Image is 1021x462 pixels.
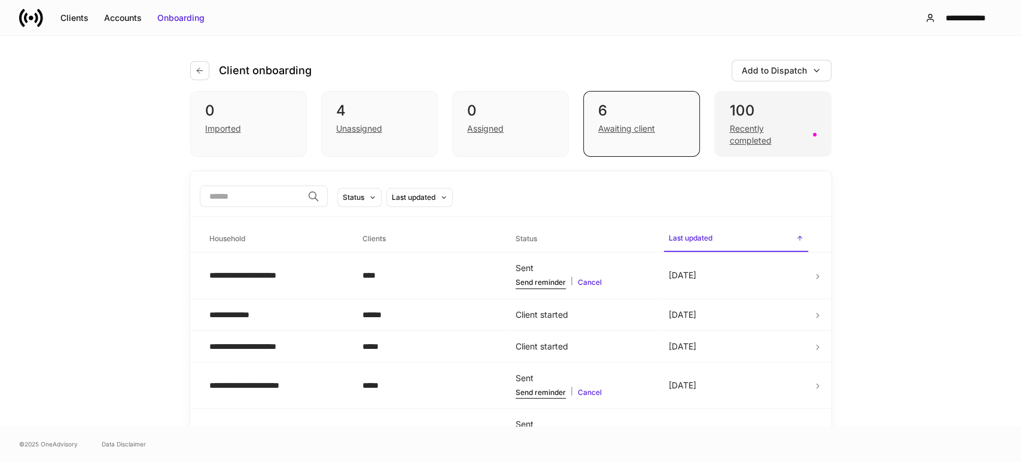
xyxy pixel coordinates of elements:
[659,362,812,408] td: [DATE]
[516,387,650,399] div: |
[506,299,659,330] td: Client started
[467,101,554,120] div: 0
[362,233,386,244] h6: Clients
[102,439,146,449] a: Data Disclaimer
[157,12,205,24] div: Onboarding
[60,12,89,24] div: Clients
[583,91,700,157] div: 6Awaiting client
[659,330,812,362] td: [DATE]
[598,123,655,135] div: Awaiting client
[321,91,438,157] div: 4Unassigned
[205,123,241,135] div: Imported
[104,12,142,24] div: Accounts
[742,65,807,77] div: Add to Dispatch
[190,91,307,157] div: 0Imported
[219,63,312,78] h4: Client onboarding
[516,262,650,274] div: Sent
[659,408,812,454] td: [DATE]
[732,60,831,81] button: Add to Dispatch
[506,330,659,362] td: Client started
[386,188,453,207] button: Last updated
[659,299,812,330] td: [DATE]
[150,8,212,28] button: Onboarding
[516,387,566,399] button: Send reminder
[392,192,435,203] div: Last updated
[205,227,348,251] span: Household
[516,233,537,244] h6: Status
[714,91,831,157] div: 100Recently completed
[452,91,569,157] div: 0Assigned
[336,101,423,120] div: 4
[516,276,566,288] button: Send reminder
[659,253,812,299] td: [DATE]
[343,192,364,203] div: Status
[358,227,501,251] span: Clients
[511,227,654,251] span: Status
[467,123,504,135] div: Assigned
[578,276,602,288] button: Cancel
[337,188,382,207] button: Status
[19,439,78,449] span: © 2025 OneAdvisory
[209,233,245,244] h6: Household
[578,387,602,399] button: Cancel
[205,101,292,120] div: 0
[664,226,807,252] span: Last updated
[729,101,816,120] div: 100
[336,123,382,135] div: Unassigned
[516,276,650,288] div: |
[669,232,712,244] h6: Last updated
[96,8,150,28] button: Accounts
[53,8,96,28] button: Clients
[729,123,805,147] div: Recently completed
[598,101,685,120] div: 6
[516,372,650,384] div: Sent
[516,418,650,430] div: Sent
